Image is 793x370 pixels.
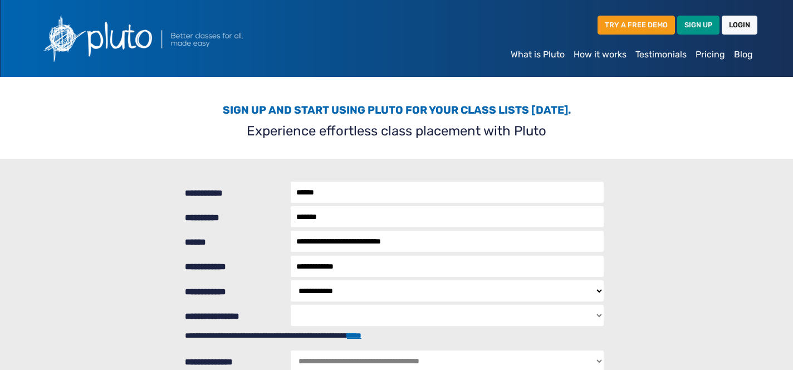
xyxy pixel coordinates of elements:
[569,43,631,66] a: How it works
[631,43,691,66] a: Testimonials
[36,9,303,68] img: Pluto logo with the text Better classes for all, made easy
[691,43,730,66] a: Pricing
[506,43,569,66] a: What is Pluto
[677,16,719,34] a: SIGN UP
[598,16,675,34] a: TRY A FREE DEMO
[730,43,757,66] a: Blog
[722,16,757,34] a: LOGIN
[42,121,751,141] p: Experience effortless class placement with Pluto
[42,104,751,116] h3: Sign up and start using Pluto for your class lists [DATE].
